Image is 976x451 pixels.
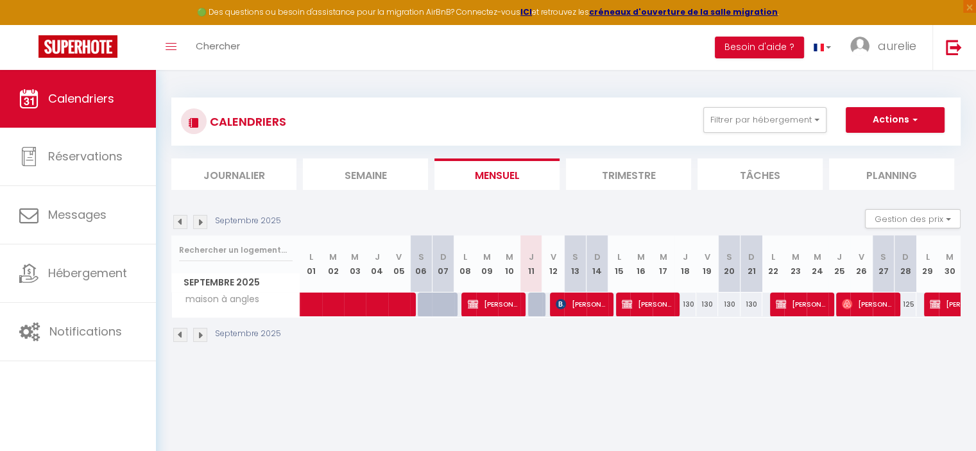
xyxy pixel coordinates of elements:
button: Filtrer par hébergement [703,107,826,133]
abbr: J [529,251,534,263]
abbr: S [572,251,578,263]
th: 02 [322,235,344,293]
th: 07 [432,235,454,293]
span: [PERSON_NAME] [468,292,518,316]
abbr: V [551,251,556,263]
abbr: J [375,251,380,263]
th: 10 [498,235,520,293]
div: 130 [741,293,762,316]
abbr: M [329,251,337,263]
th: 04 [366,235,388,293]
p: Septembre 2025 [215,215,281,227]
th: 23 [784,235,806,293]
a: Chercher [186,25,250,70]
th: 08 [454,235,476,293]
li: Semaine [303,158,428,190]
abbr: V [396,251,402,263]
span: Septembre 2025 [172,273,300,292]
img: logout [946,39,962,55]
th: 24 [807,235,828,293]
li: Planning [829,158,954,190]
div: 130 [718,293,740,316]
th: 26 [850,235,872,293]
abbr: S [418,251,424,263]
abbr: L [771,251,775,263]
span: [PERSON_NAME] [556,292,606,316]
abbr: L [463,251,467,263]
a: ICI [520,6,532,17]
span: [PERSON_NAME] [842,292,893,316]
button: Besoin d'aide ? [715,37,804,58]
th: 11 [520,235,542,293]
th: 01 [300,235,322,293]
div: 125 [895,293,916,316]
abbr: M [814,251,821,263]
abbr: M [637,251,645,263]
abbr: S [880,251,886,263]
div: 130 [674,293,696,316]
abbr: L [925,251,929,263]
span: Calendriers [48,90,114,106]
th: 16 [630,235,652,293]
th: 06 [410,235,432,293]
th: 14 [586,235,608,293]
abbr: L [617,251,621,263]
th: 18 [674,235,696,293]
th: 30 [939,235,961,293]
th: 28 [895,235,916,293]
abbr: M [505,251,513,263]
abbr: D [440,251,447,263]
abbr: S [726,251,732,263]
span: Notifications [49,323,122,339]
th: 12 [542,235,564,293]
li: Journalier [171,158,296,190]
th: 15 [608,235,630,293]
a: ... aurelie [841,25,932,70]
th: 22 [762,235,784,293]
abbr: D [748,251,755,263]
th: 03 [344,235,366,293]
li: Mensuel [434,158,560,190]
abbr: M [483,251,491,263]
abbr: M [351,251,359,263]
abbr: V [859,251,864,263]
span: Messages [48,207,107,223]
span: Hébergement [48,265,127,281]
abbr: M [946,251,954,263]
abbr: D [594,251,601,263]
input: Rechercher un logement... [179,239,293,262]
span: [PERSON_NAME] [622,292,672,316]
p: Septembre 2025 [215,328,281,340]
abbr: M [660,251,667,263]
span: Chercher [196,39,240,53]
abbr: L [309,251,313,263]
li: Tâches [698,158,823,190]
th: 21 [741,235,762,293]
div: 130 [696,293,718,316]
img: Super Booking [39,35,117,58]
abbr: J [683,251,688,263]
th: 19 [696,235,718,293]
img: ... [850,37,869,56]
span: [PERSON_NAME] [776,292,826,316]
li: Trimestre [566,158,691,190]
span: aurelie [878,38,916,54]
span: Réservations [48,148,123,164]
h3: CALENDRIERS [207,107,286,136]
th: 17 [653,235,674,293]
th: 25 [828,235,850,293]
a: créneaux d'ouverture de la salle migration [589,6,778,17]
th: 29 [916,235,938,293]
button: Ouvrir le widget de chat LiveChat [10,5,49,44]
button: Actions [846,107,945,133]
th: 05 [388,235,410,293]
abbr: J [837,251,842,263]
button: Gestion des prix [865,209,961,228]
th: 09 [476,235,498,293]
span: maison à angles [174,293,262,307]
abbr: D [902,251,909,263]
th: 20 [718,235,740,293]
abbr: V [705,251,710,263]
